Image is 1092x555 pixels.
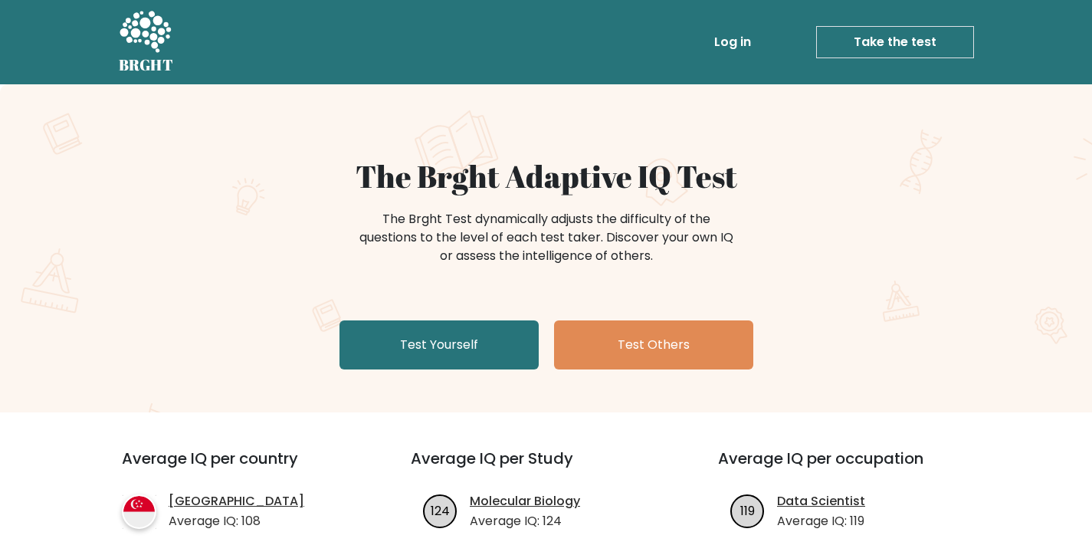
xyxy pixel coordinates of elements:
[718,449,989,486] h3: Average IQ per occupation
[708,27,757,57] a: Log in
[339,320,539,369] a: Test Yourself
[777,492,865,511] a: Data Scientist
[169,512,304,530] p: Average IQ: 108
[119,56,174,74] h5: BRGHT
[169,492,304,511] a: [GEOGRAPHIC_DATA]
[470,512,580,530] p: Average IQ: 124
[411,449,681,486] h3: Average IQ per Study
[554,320,753,369] a: Test Others
[740,501,755,519] text: 119
[172,158,920,195] h1: The Brght Adaptive IQ Test
[816,26,974,58] a: Take the test
[119,6,174,78] a: BRGHT
[355,210,738,265] div: The Brght Test dynamically adjusts the difficulty of the questions to the level of each test take...
[431,501,450,519] text: 124
[777,512,865,530] p: Average IQ: 119
[470,492,580,511] a: Molecular Biology
[122,449,356,486] h3: Average IQ per country
[122,494,156,529] img: country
